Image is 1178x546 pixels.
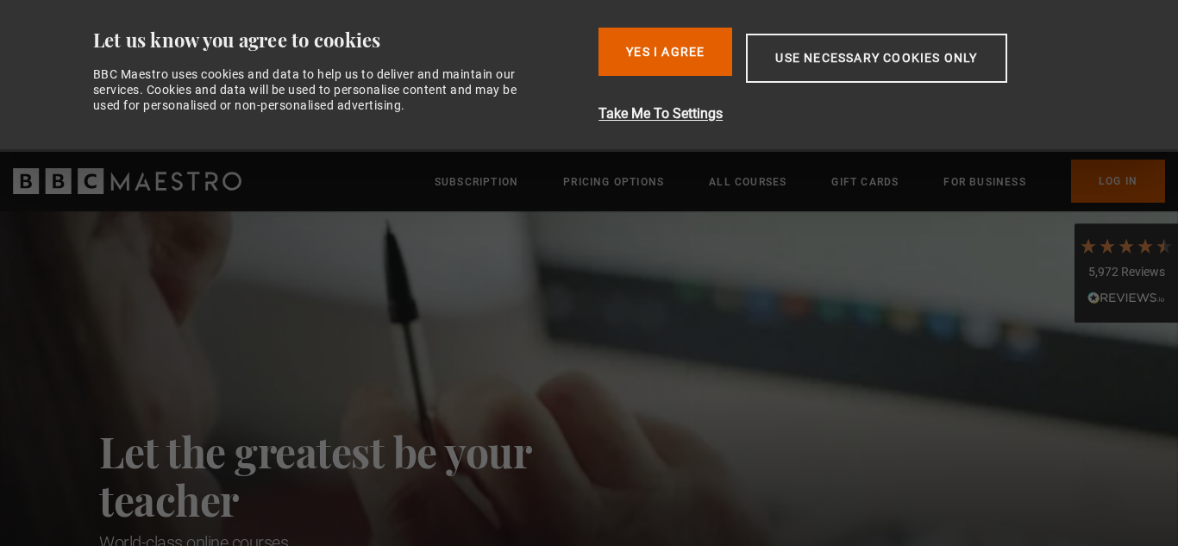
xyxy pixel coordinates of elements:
[563,173,664,191] a: Pricing Options
[1087,292,1165,304] img: REVIEWS.io
[93,28,586,53] div: Let us know you agree to cookies
[93,66,536,114] div: BBC Maestro uses cookies and data to help us to deliver and maintain our services. Cookies and da...
[435,160,1165,203] nav: Primary
[1079,236,1174,255] div: 4.7 Stars
[943,173,1025,191] a: For business
[1075,223,1178,323] div: 5,972 ReviewsRead All Reviews
[1079,264,1174,281] div: 5,972 Reviews
[435,173,518,191] a: Subscription
[598,28,732,76] button: Yes I Agree
[598,104,1098,124] button: Take Me To Settings
[13,168,241,194] svg: BBC Maestro
[709,173,786,191] a: All Courses
[1071,160,1165,203] a: Log In
[1079,289,1174,310] div: Read All Reviews
[746,34,1006,83] button: Use necessary cookies only
[831,173,899,191] a: Gift Cards
[99,427,608,524] h2: Let the greatest be your teacher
